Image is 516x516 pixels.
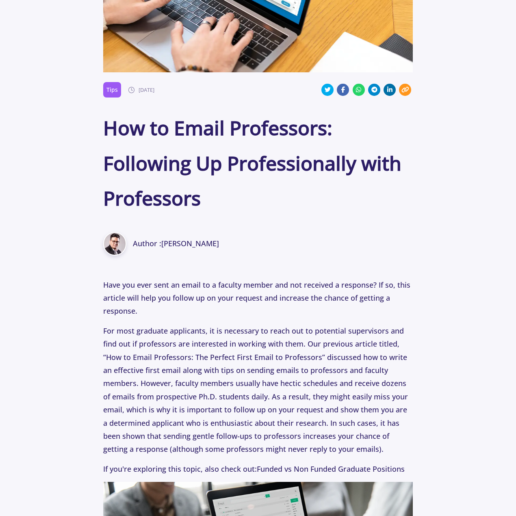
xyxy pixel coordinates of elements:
button: Copy link [399,84,411,96]
small: [DATE] [139,86,154,94]
button: Share on Twitter [321,84,334,96]
a: Tips [103,82,121,98]
h1: How to Email Professors: Following Up Professionally with Professors [103,111,413,216]
span: Author : [133,238,219,249]
a: How to Email Professors: The Perfect First Email to Professors [106,352,322,362]
button: Share on WhatsApp [353,84,365,96]
p: If you're exploring this topic, also check out: [103,462,413,475]
a: [PERSON_NAME] [161,238,219,248]
button: Share on Facebook [337,84,349,96]
p: For most graduate applicants, it is necessary to reach out to potential supervisors and find out ... [103,324,413,456]
button: Share on Telegram [368,84,380,96]
a: Funded vs Non Funded Graduate Positions [257,464,405,474]
img: Amir Taheri image [103,232,126,255]
button: Share on LinkedIn [384,84,396,96]
p: Have you ever sent an email to a faculty member and not received a response? If so, this article ... [103,278,413,318]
